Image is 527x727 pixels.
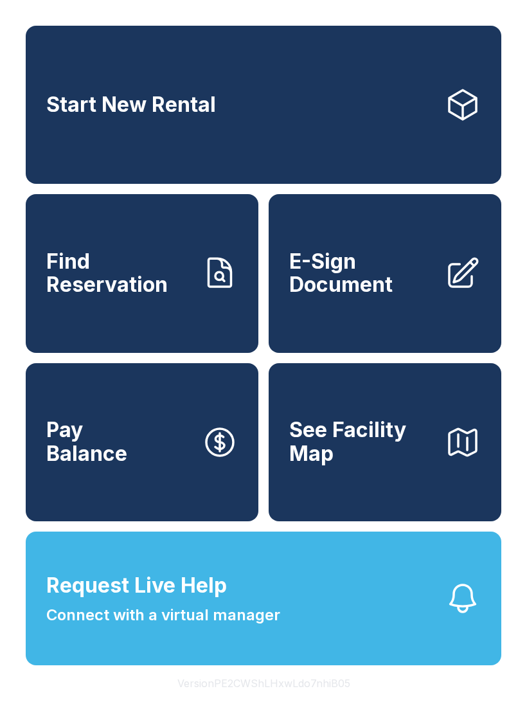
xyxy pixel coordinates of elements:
button: Request Live HelpConnect with a virtual manager [26,532,501,665]
a: Start New Rental [26,26,501,184]
a: E-Sign Document [269,194,501,352]
a: Find Reservation [26,194,258,352]
span: Pay Balance [46,418,127,465]
span: Start New Rental [46,93,216,117]
a: PayBalance [26,363,258,521]
button: See Facility Map [269,363,501,521]
span: Connect with a virtual manager [46,604,280,627]
span: Request Live Help [46,570,227,601]
span: E-Sign Document [289,250,434,297]
button: VersionPE2CWShLHxwLdo7nhiB05 [167,665,361,701]
span: Find Reservation [46,250,192,297]
span: See Facility Map [289,418,434,465]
